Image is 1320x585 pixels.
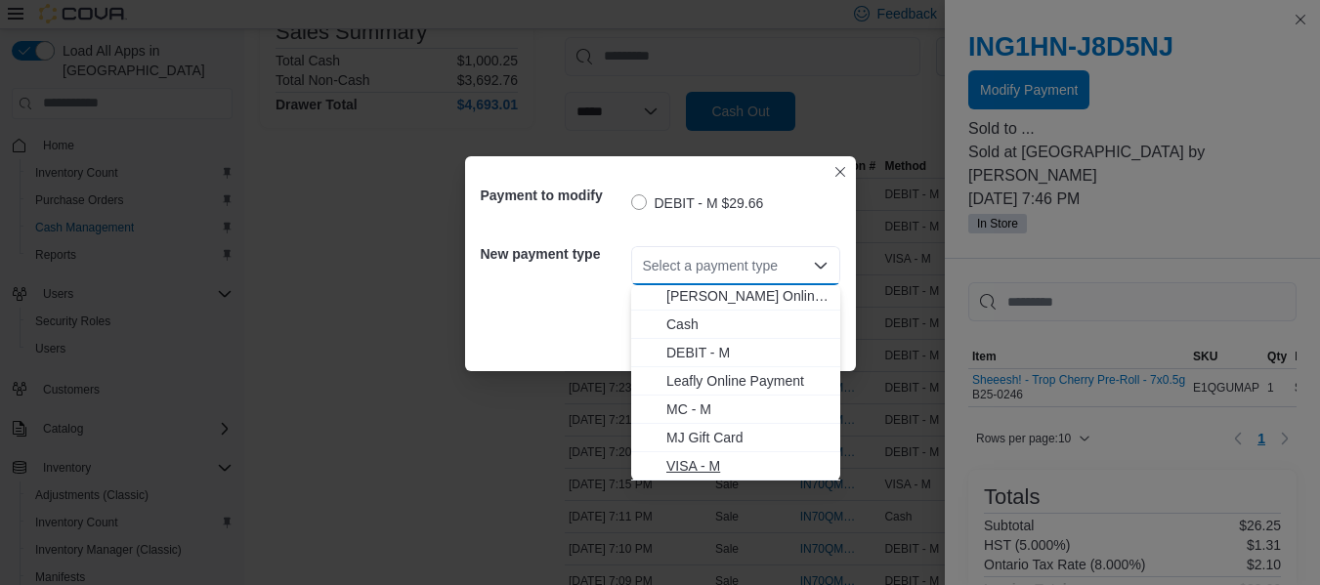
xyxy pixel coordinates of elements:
[666,399,829,419] span: MC - M
[631,367,840,396] button: Leafly Online Payment
[631,282,840,311] button: Budler Online Payment
[666,371,829,391] span: Leafly Online Payment
[481,234,627,273] h5: New payment type
[643,254,645,277] input: Accessible screen reader label
[631,339,840,367] button: DEBIT - M
[631,311,840,339] button: Cash
[829,160,852,184] button: Closes this modal window
[481,176,627,215] h5: Payment to modify
[631,226,840,481] div: Choose from the following options
[631,452,840,481] button: VISA - M
[666,428,829,447] span: MJ Gift Card
[813,258,829,273] button: Close list of options
[631,396,840,424] button: MC - M
[631,424,840,452] button: MJ Gift Card
[666,286,829,306] span: [PERSON_NAME] Online Payment
[666,343,829,362] span: DEBIT - M
[666,456,829,476] span: VISA - M
[631,191,764,215] label: DEBIT - M $29.66
[666,314,829,334] span: Cash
